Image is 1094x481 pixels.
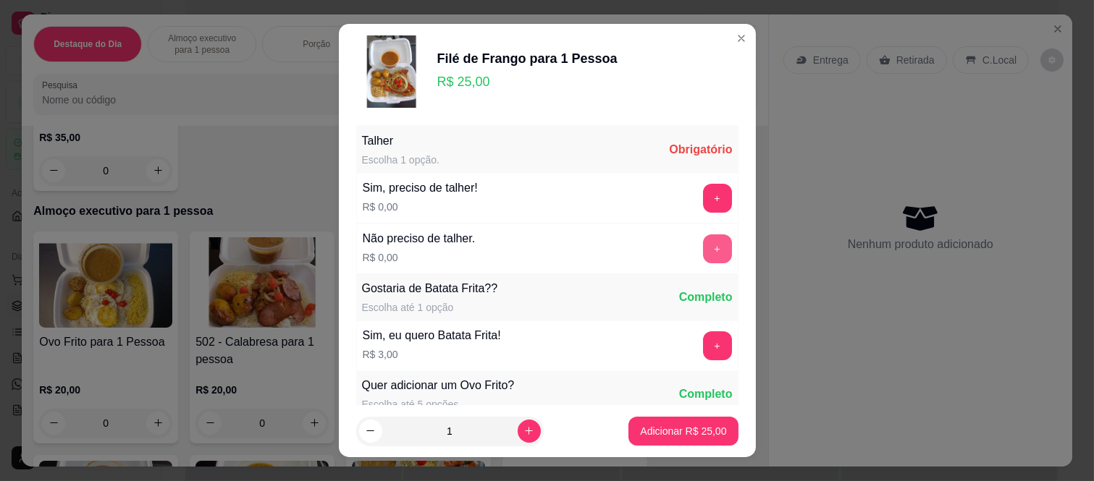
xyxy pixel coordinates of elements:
[359,420,382,443] button: decrease-product-quantity
[362,280,498,297] div: Gostaria de Batata Frita??
[356,35,429,108] img: product-image
[679,289,733,306] div: Completo
[363,179,478,197] div: Sim, preciso de talher!
[362,153,439,167] div: Escolha 1 opção.
[363,230,476,247] div: Não preciso de talher.
[669,141,732,158] div: Obrigatório
[437,72,618,92] p: R$ 25,00
[628,417,738,446] button: Adicionar R$ 25,00
[363,200,478,214] p: R$ 0,00
[703,331,732,360] button: add
[640,424,726,438] p: Adicionar R$ 25,00
[362,397,515,412] div: Escolha até 5 opções
[437,48,618,69] div: Filé de Frango para 1 Pessoa
[363,250,476,265] p: R$ 0,00
[362,132,439,150] div: Talher
[518,420,541,443] button: increase-product-quantity
[730,27,753,50] button: Close
[703,234,732,263] button: add
[362,377,515,394] div: Quer adicionar um Ovo Frito?
[363,347,501,362] p: R$ 3,00
[362,300,498,315] div: Escolha até 1 opção
[363,327,501,344] div: Sim, eu quero Batata Frita!
[703,184,732,213] button: add
[679,386,733,403] div: Completo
